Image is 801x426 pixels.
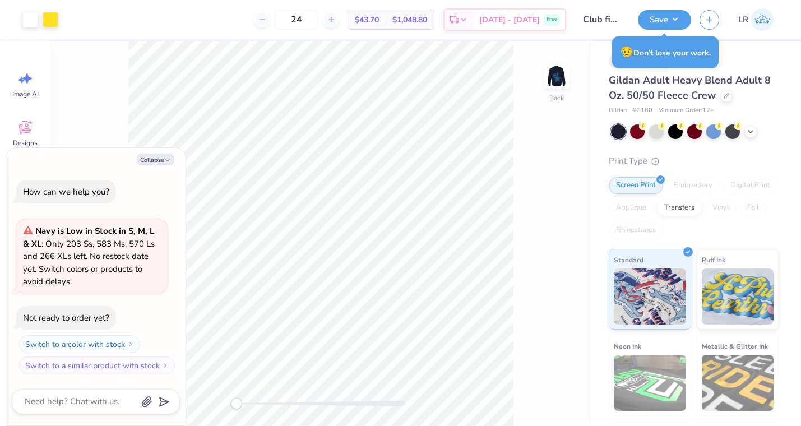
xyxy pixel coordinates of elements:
[614,340,641,352] span: Neon Ink
[702,355,774,411] img: Metallic & Glitter Ink
[612,36,719,68] div: Don’t lose your work.
[275,10,318,30] input: – –
[23,225,155,287] span: : Only 203 Ss, 583 Ms, 570 Ls and 266 XLs left. No restock date yet. Switch colors or products to...
[620,45,633,59] span: 😥
[19,356,175,374] button: Switch to a similar product with stock
[609,222,663,239] div: Rhinestones
[392,14,427,26] span: $1,048.80
[231,398,242,409] div: Accessibility label
[575,8,629,31] input: Untitled Design
[137,154,174,165] button: Collapse
[738,13,748,26] span: LR
[702,340,768,352] span: Metallic & Glitter Ink
[723,177,777,194] div: Digital Print
[19,335,140,353] button: Switch to a color with stock
[609,177,663,194] div: Screen Print
[614,355,686,411] img: Neon Ink
[609,73,771,102] span: Gildan Adult Heavy Blend Adult 8 Oz. 50/50 Fleece Crew
[733,8,779,31] a: LR
[23,225,154,249] strong: Navy is Low in Stock in S, M, L & XL
[355,14,379,26] span: $43.70
[705,200,737,216] div: Vinyl
[609,155,779,168] div: Print Type
[23,186,109,197] div: How can we help you?
[614,254,643,266] span: Standard
[23,312,109,323] div: Not ready to order yet?
[162,362,169,369] img: Switch to a similar product with stock
[127,341,134,348] img: Switch to a color with stock
[609,200,654,216] div: Applique
[549,93,564,103] div: Back
[702,254,725,266] span: Puff Ink
[547,16,557,24] span: Free
[12,90,39,99] span: Image AI
[13,138,38,147] span: Designs
[657,200,702,216] div: Transfers
[632,106,652,115] span: # G180
[658,106,714,115] span: Minimum Order: 12 +
[545,65,568,87] img: Back
[638,10,691,30] button: Save
[609,106,627,115] span: Gildan
[751,8,774,31] img: Leah Reichert
[479,14,540,26] span: [DATE] - [DATE]
[702,268,774,325] img: Puff Ink
[740,200,766,216] div: Foil
[614,268,686,325] img: Standard
[666,177,720,194] div: Embroidery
